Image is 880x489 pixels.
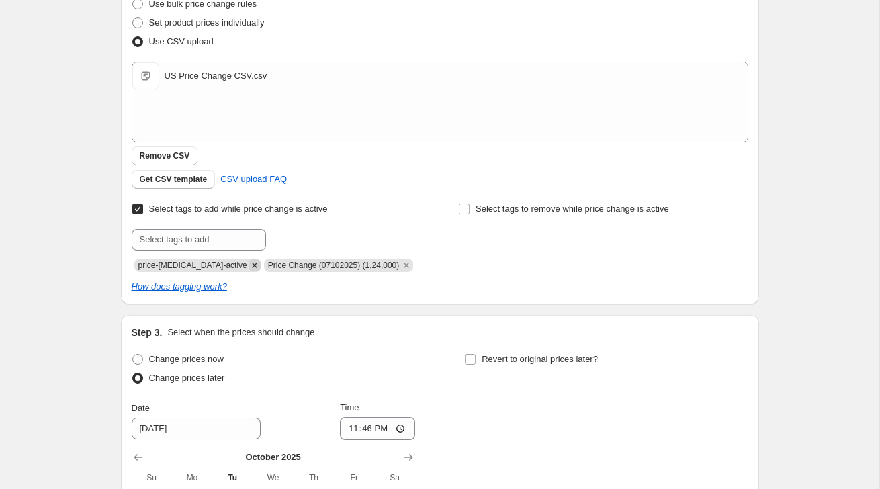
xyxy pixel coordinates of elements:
span: Select tags to remove while price change is active [476,204,669,214]
span: Fr [339,472,369,483]
span: Set product prices individually [149,17,265,28]
th: Thursday [294,467,334,488]
span: Tu [218,472,247,483]
h2: Step 3. [132,326,163,339]
button: Remove CSV [132,146,198,165]
input: 10/7/2025 [132,418,261,439]
span: Get CSV template [140,174,208,185]
button: Remove price-change-job-active [249,259,261,271]
span: Th [299,472,328,483]
input: Select tags to add [132,229,266,251]
a: CSV upload FAQ [212,169,295,190]
th: Friday [334,467,374,488]
button: Get CSV template [132,170,216,189]
th: Sunday [132,467,172,488]
span: Change prices later [149,373,225,383]
span: CSV upload FAQ [220,173,287,186]
p: Select when the prices should change [167,326,314,339]
th: Monday [172,467,212,488]
span: Sa [380,472,409,483]
span: We [258,472,288,483]
span: Select tags to add while price change is active [149,204,328,214]
span: Revert to original prices later? [482,354,598,364]
th: Saturday [374,467,414,488]
span: Change prices now [149,354,224,364]
div: US Price Change CSV.csv [165,69,267,83]
span: Su [137,472,167,483]
th: Wednesday [253,467,293,488]
button: Show previous month, September 2025 [129,448,148,467]
span: Date [132,403,150,413]
a: How does tagging work? [132,281,227,292]
span: Price Change (07102025) (1,24,000) [268,261,399,270]
input: 12:00 [340,417,415,440]
span: Mo [177,472,207,483]
span: Remove CSV [140,150,190,161]
span: price-change-job-active [138,261,247,270]
button: Show next month, November 2025 [399,448,418,467]
span: Use CSV upload [149,36,214,46]
button: Remove Price Change (07102025) (1,24,000) [400,259,412,271]
th: Tuesday [212,467,253,488]
span: Time [340,402,359,412]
